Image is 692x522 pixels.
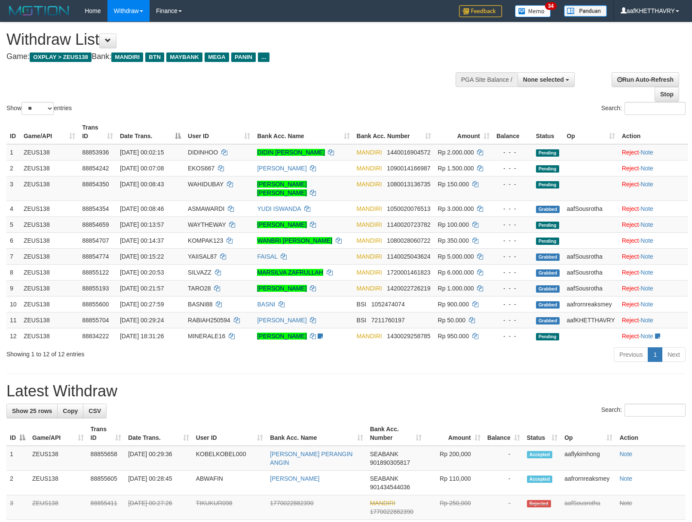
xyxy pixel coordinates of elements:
span: 88855704 [82,317,109,324]
td: Rp 250,000 [425,495,484,520]
a: [PERSON_NAME] [270,475,319,482]
span: Rp 2.000.000 [438,149,474,156]
span: Grabbed [536,206,560,213]
a: Note [640,221,653,228]
label: Show entries [6,102,72,115]
span: Rp 100.000 [438,221,469,228]
span: 88854350 [82,181,109,188]
div: - - - [496,284,529,293]
span: Copy 1052474074 to clipboard [371,301,405,308]
td: · [619,248,688,264]
td: · [619,144,688,161]
span: BSI [357,301,367,308]
div: - - - [496,204,529,213]
a: MARSILVA ZAFRULLAH [257,269,323,276]
span: SEABANK [370,451,398,457]
th: Amount: activate to sort column ascending [425,421,484,446]
td: 88855658 [87,446,125,471]
th: Amount: activate to sort column ascending [435,120,493,144]
a: Note [619,451,632,457]
img: panduan.png [564,5,607,17]
span: Rp 1.500.000 [438,165,474,172]
span: MEGA [205,53,229,62]
span: Rp 5.000.000 [438,253,474,260]
th: Trans ID: activate to sort column ascending [79,120,116,144]
span: 88855600 [82,301,109,308]
span: Copy 1430029258785 to clipboard [387,333,430,340]
span: Rp 50.000 [438,317,466,324]
a: Note [640,285,653,292]
td: ZEUS138 [20,160,79,176]
span: [DATE] 00:07:08 [120,165,164,172]
span: Accepted [527,476,553,483]
span: BSI [357,317,367,324]
span: 88853936 [82,149,109,156]
td: 5 [6,216,20,232]
td: ZEUS138 [20,328,79,344]
a: Copy [57,404,83,418]
span: Grabbed [536,285,560,293]
span: Copy 1770022882390 to clipboard [370,508,413,515]
a: DIDIN [PERSON_NAME] [257,149,325,156]
td: ZEUS138 [29,495,87,520]
span: MAYBANK [166,53,202,62]
div: - - - [496,148,529,157]
span: MANDIRI [357,149,382,156]
a: BASNI [257,301,275,308]
span: 88855193 [82,285,109,292]
div: - - - [496,164,529,173]
span: SILVAZZ [188,269,211,276]
span: WAYTHEWAY [188,221,226,228]
th: Op: activate to sort column ascending [563,120,618,144]
span: OXPLAY > ZEUS138 [30,53,92,62]
th: Balance: activate to sort column ascending [484,421,524,446]
a: Reject [622,269,639,276]
span: Pending [536,222,559,229]
span: CSV [89,408,101,414]
span: Grabbed [536,253,560,261]
th: ID [6,120,20,144]
span: SEABANK [370,475,398,482]
a: Note [640,333,653,340]
span: Grabbed [536,301,560,309]
a: 1770022882390 [270,500,313,507]
td: · [619,264,688,280]
a: Note [640,205,653,212]
th: User ID: activate to sort column ascending [184,120,254,144]
span: RABIAH250594 [188,317,230,324]
span: WAHIDUBAY [188,181,224,188]
td: 2 [6,160,20,176]
td: ZEUS138 [20,280,79,296]
a: Reject [622,285,639,292]
div: Showing 1 to 12 of 12 entries [6,346,282,358]
a: Note [619,475,632,482]
th: Date Trans.: activate to sort column ascending [125,421,193,446]
span: None selected [523,76,564,83]
td: aafSousrotha [563,264,618,280]
td: aafSousrotha [563,280,618,296]
select: Showentries [21,102,54,115]
span: ... [258,53,269,62]
a: WANBRI [PERSON_NAME] [257,237,332,244]
td: · [619,296,688,312]
td: aafSousrotha [561,495,616,520]
td: 11 [6,312,20,328]
td: 2 [6,471,29,495]
span: Copy [63,408,78,414]
a: [PERSON_NAME] [PERSON_NAME] [257,181,306,196]
th: Date Trans.: activate to sort column descending [116,120,184,144]
span: Copy 1080013136735 to clipboard [387,181,430,188]
td: · [619,160,688,176]
span: 34 [545,2,557,10]
h1: Latest Withdraw [6,383,686,400]
span: Rp 350.000 [438,237,469,244]
td: 88855605 [87,471,125,495]
th: Action [619,120,688,144]
a: [PERSON_NAME] [257,285,306,292]
div: - - - [496,220,529,229]
span: EKOS667 [188,165,214,172]
th: Action [616,421,686,446]
div: - - - [496,236,529,245]
a: Note [640,237,653,244]
span: Copy 1090014166987 to clipboard [387,165,430,172]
